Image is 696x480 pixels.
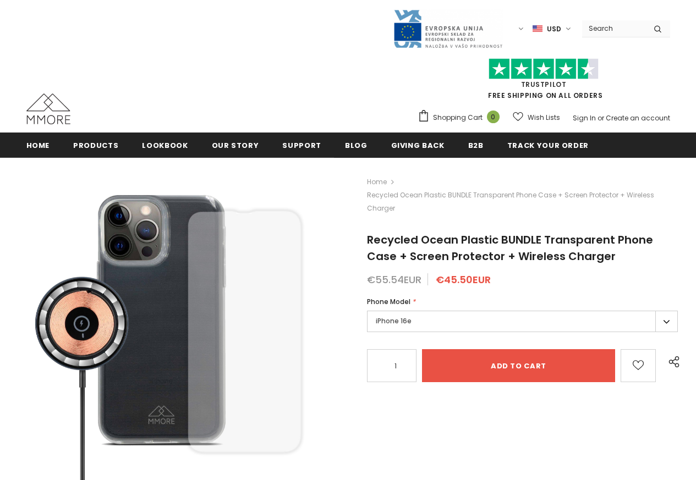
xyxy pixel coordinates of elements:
[422,349,615,382] input: Add to cart
[468,133,484,157] a: B2B
[142,140,188,151] span: Lookbook
[26,133,50,157] a: Home
[367,175,387,189] a: Home
[606,113,670,123] a: Create an account
[367,297,410,306] span: Phone Model
[73,133,118,157] a: Products
[436,273,491,286] span: €45.50EUR
[533,24,542,34] img: USD
[582,20,645,36] input: Search Site
[433,112,483,123] span: Shopping Cart
[26,93,70,124] img: MMORE Cases
[393,24,503,33] a: Javni Razpis
[487,111,500,123] span: 0
[212,140,259,151] span: Our Story
[367,311,678,332] label: iPhone 16e
[26,140,50,151] span: Home
[212,133,259,157] a: Our Story
[507,140,589,151] span: Track your order
[489,58,599,80] img: Trust Pilot Stars
[521,80,567,89] a: Trustpilot
[513,108,560,127] a: Wish Lists
[547,24,561,35] span: USD
[73,140,118,151] span: Products
[282,133,321,157] a: support
[391,133,445,157] a: Giving back
[468,140,484,151] span: B2B
[142,133,188,157] a: Lookbook
[345,140,368,151] span: Blog
[418,63,670,100] span: FREE SHIPPING ON ALL ORDERS
[282,140,321,151] span: support
[367,273,421,286] span: €55.54EUR
[528,112,560,123] span: Wish Lists
[391,140,445,151] span: Giving back
[573,113,596,123] a: Sign In
[367,189,678,215] span: Recycled Ocean Plastic BUNDLE Transparent Phone Case + Screen Protector + Wireless Charger
[345,133,368,157] a: Blog
[418,109,505,126] a: Shopping Cart 0
[507,133,589,157] a: Track your order
[367,232,653,264] span: Recycled Ocean Plastic BUNDLE Transparent Phone Case + Screen Protector + Wireless Charger
[393,9,503,49] img: Javni Razpis
[598,113,604,123] span: or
